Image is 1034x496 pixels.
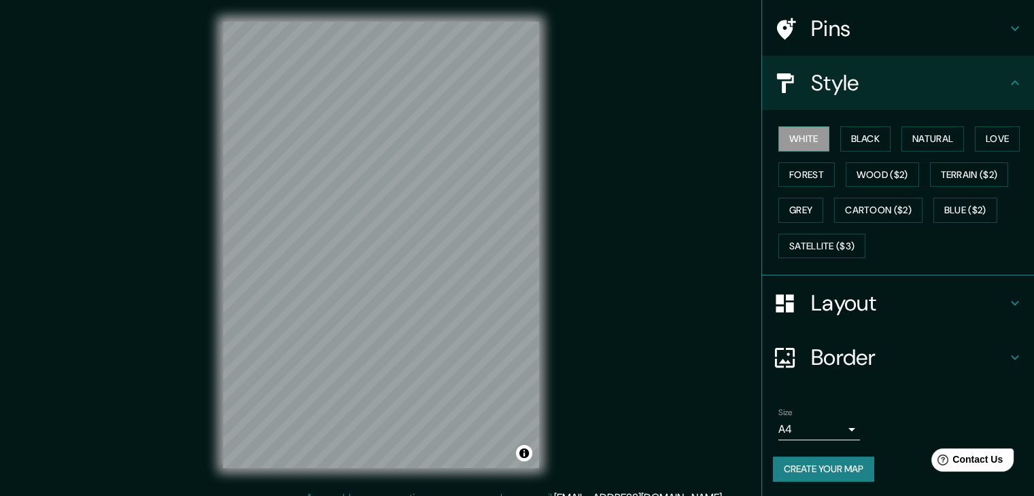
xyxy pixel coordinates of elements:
button: Toggle attribution [516,445,532,461]
button: Wood ($2) [846,162,919,188]
button: Forest [778,162,835,188]
button: Satellite ($3) [778,234,865,259]
div: Pins [762,1,1034,56]
div: A4 [778,419,860,440]
button: Terrain ($2) [930,162,1009,188]
h4: Layout [811,289,1007,317]
label: Size [778,407,793,419]
h4: Style [811,69,1007,96]
button: Create your map [773,457,874,482]
h4: Pins [811,15,1007,42]
h4: Border [811,344,1007,371]
div: Style [762,56,1034,110]
div: Layout [762,276,1034,330]
div: Border [762,330,1034,385]
button: Cartoon ($2) [834,198,923,223]
button: Blue ($2) [933,198,997,223]
button: Love [975,126,1020,152]
button: White [778,126,829,152]
button: Natural [901,126,964,152]
button: Grey [778,198,823,223]
button: Black [840,126,891,152]
canvas: Map [223,22,539,468]
iframe: Help widget launcher [913,443,1019,481]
